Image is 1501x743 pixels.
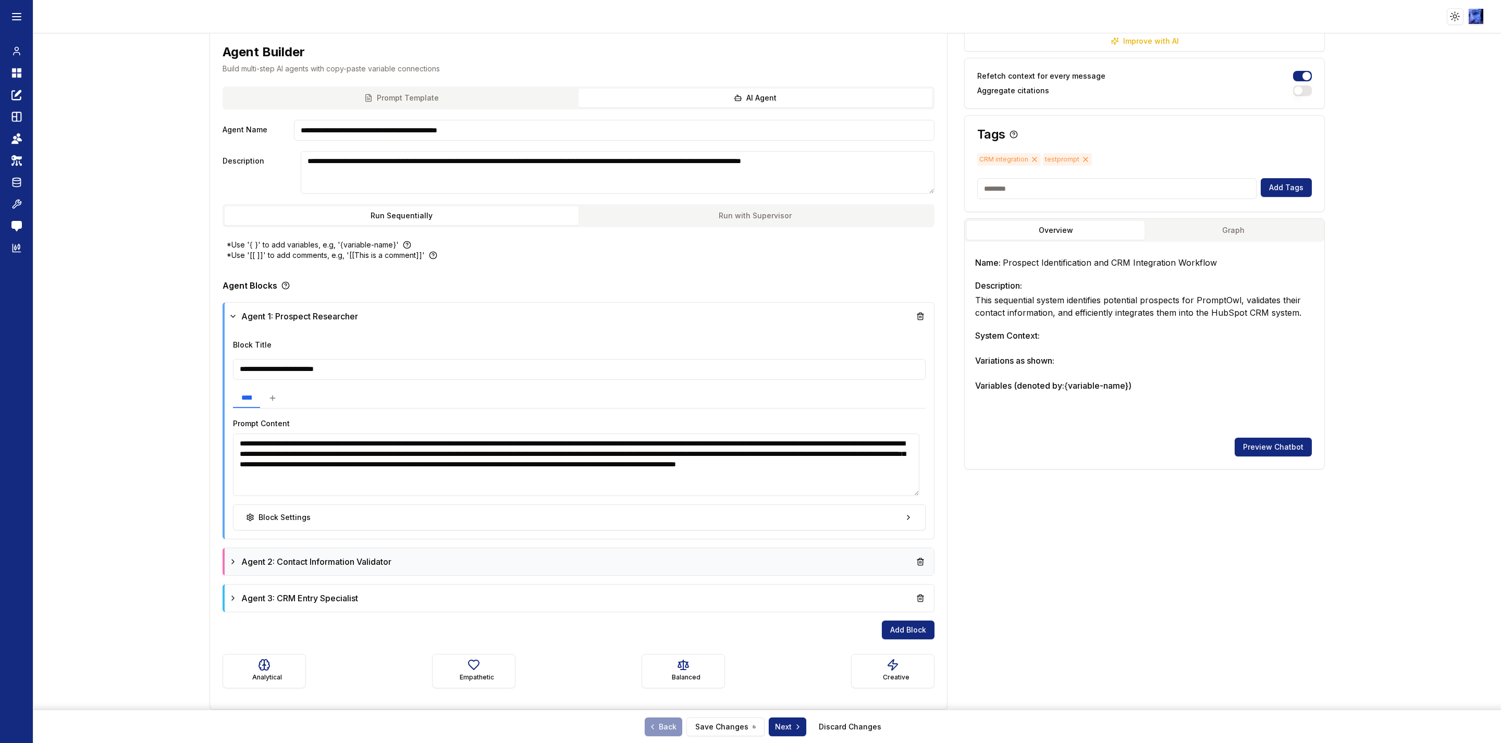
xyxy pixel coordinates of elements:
[975,329,1314,342] h3: System Context:
[233,504,926,530] button: Block Settings
[975,294,1314,319] p: This sequential system identifies potential prospects for PromptOwl, validates their contact info...
[1145,221,1322,240] button: Graph
[225,206,579,225] button: Run Sequentially
[223,654,306,688] button: Analytical
[241,555,391,568] span: Agent 2: Contact Information Validator
[645,717,682,736] a: Back
[246,512,311,523] div: Block Settings
[975,256,1314,269] h3: Name:
[579,206,932,225] button: Run with Supervisor
[223,44,305,60] h1: Agent Builder
[460,671,494,684] div: Empathetic
[964,31,1325,52] button: Improve with AI
[579,89,932,107] button: AI Agent
[977,128,1005,141] h3: Tags
[975,279,1314,292] h3: Description:
[227,250,425,261] p: *Use '[[ ]]' to add comments, e.g, '[[This is a comment]]'
[11,221,22,231] img: feedback
[1235,438,1312,456] button: Preview Chatbot
[1261,178,1312,197] button: Add Tags
[769,717,806,736] button: Next
[851,654,934,688] button: Creative
[432,654,515,688] button: Empathetic
[883,671,909,684] div: Creative
[1003,257,1217,268] span: Prospect Identification and CRM Integration Workflow
[233,419,290,428] label: Prompt Content
[223,120,290,141] label: Agent Name
[241,310,358,323] span: Agent 1: Prospect Researcher
[227,240,399,250] p: *Use '{ }' to add variables, e.g, '{variable-name}'
[977,153,1041,166] span: CRM integration
[252,671,282,684] div: Analytical
[223,151,297,194] label: Description
[977,87,1049,94] label: Aggregate citations
[241,592,358,604] span: Agent 3: CRM Entry Specialist
[1469,9,1484,24] img: ACg8ocLIQrZOk08NuYpm7ecFLZE0xiClguSD1EtfFjuoGWgIgoqgD8A6FQ=s96-c
[967,221,1145,240] button: Overview
[672,671,700,684] div: Balanced
[775,722,802,732] span: Next
[975,354,1314,367] h3: Variations as shown:
[223,281,277,290] p: Agent Blocks
[810,717,890,736] button: Discard Changes
[1043,153,1092,166] span: testprompt
[975,379,1314,392] h3: Variables (denoted by: {variable-name} )
[233,340,272,349] label: Block Title
[882,621,934,639] button: Add Block
[819,722,881,732] a: Discard Changes
[223,64,934,74] p: Build multi-step AI agents with copy-paste variable connections
[225,89,579,107] button: Prompt Template
[977,72,1105,80] label: Refetch context for every message
[642,654,725,688] button: Balanced
[686,717,765,736] button: Save Changes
